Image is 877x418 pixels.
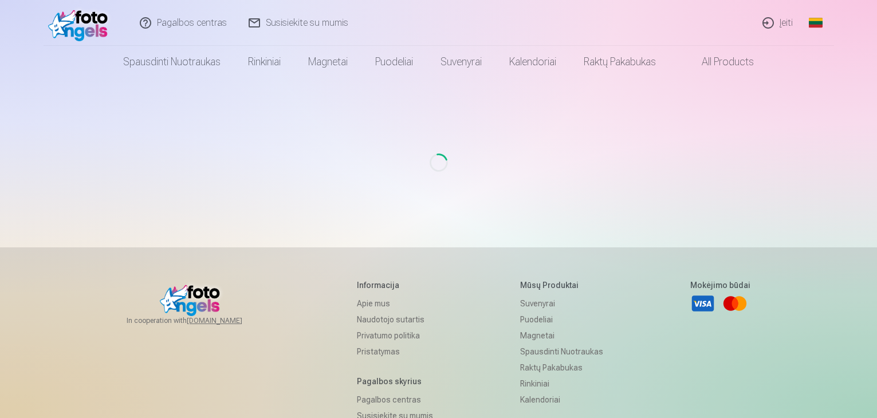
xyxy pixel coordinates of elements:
a: Suvenyrai [427,46,495,78]
a: Raktų pakabukas [570,46,670,78]
a: Rinkiniai [520,376,603,392]
a: Apie mus [357,295,433,311]
a: Pristatymas [357,344,433,360]
img: /fa2 [48,5,114,41]
a: Spausdinti nuotraukas [520,344,603,360]
a: Spausdinti nuotraukas [109,46,234,78]
a: Visa [690,291,715,316]
a: Magnetai [294,46,361,78]
a: Puodeliai [520,311,603,328]
a: [DOMAIN_NAME] [187,316,270,325]
a: Naudotojo sutartis [357,311,433,328]
span: In cooperation with [127,316,270,325]
a: Magnetai [520,328,603,344]
a: Kalendoriai [495,46,570,78]
h5: Mokėjimo būdai [690,279,750,291]
h5: Mūsų produktai [520,279,603,291]
a: Raktų pakabukas [520,360,603,376]
a: Suvenyrai [520,295,603,311]
a: Puodeliai [361,46,427,78]
a: All products [670,46,768,78]
h5: Informacija [357,279,433,291]
a: Rinkiniai [234,46,294,78]
a: Kalendoriai [520,392,603,408]
a: Pagalbos centras [357,392,433,408]
h5: Pagalbos skyrius [357,376,433,387]
a: Privatumo politika [357,328,433,344]
a: Mastercard [722,291,748,316]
